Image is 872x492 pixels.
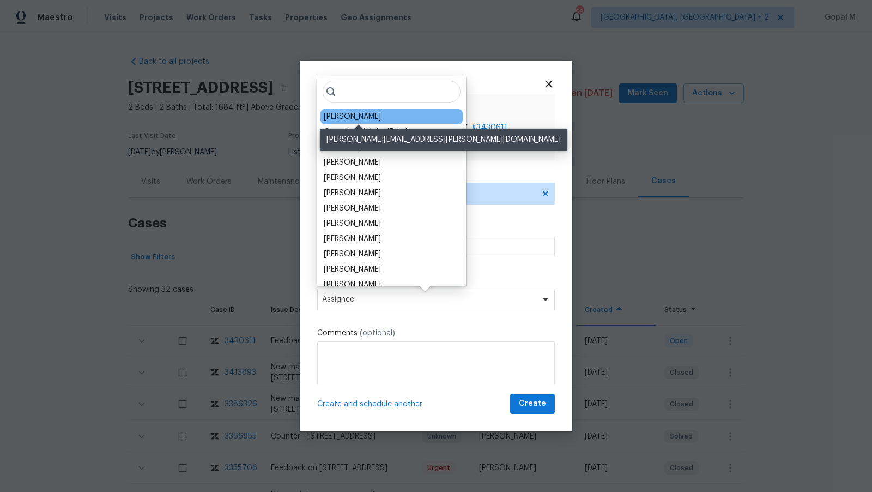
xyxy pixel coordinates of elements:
[324,157,381,168] div: [PERSON_NAME]
[324,279,381,290] div: [PERSON_NAME]
[360,329,395,337] span: (optional)
[317,399,422,410] span: Create and schedule another
[320,129,567,151] div: [PERSON_NAME][EMAIL_ADDRESS][PERSON_NAME][DOMAIN_NAME]
[510,394,555,414] button: Create
[324,127,408,137] div: Opendoor Walks (Fake)
[324,111,381,122] div: [PERSON_NAME]
[324,249,381,260] div: [PERSON_NAME]
[324,233,381,244] div: [PERSON_NAME]
[519,397,546,411] span: Create
[317,328,555,339] label: Comments
[324,264,381,275] div: [PERSON_NAME]
[324,188,381,199] div: [PERSON_NAME]
[324,218,381,229] div: [PERSON_NAME]
[416,103,546,119] span: Case
[322,295,536,304] span: Assignee
[543,78,555,90] span: Close
[324,203,381,214] div: [PERSON_NAME]
[472,122,507,133] span: # 3430611
[324,172,381,183] div: [PERSON_NAME]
